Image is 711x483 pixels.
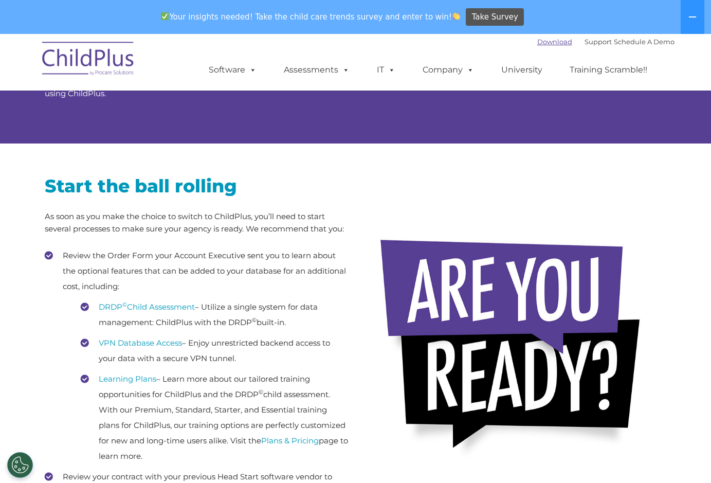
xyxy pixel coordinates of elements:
[412,60,484,80] a: Company
[259,388,263,396] sup: ©
[99,374,156,384] a: Learning Plans
[37,34,140,86] img: ChildPlus by Procare Solutions
[614,38,674,46] a: Schedule A Demo
[537,38,674,46] font: |
[261,436,319,445] a: Plans & Pricing
[45,248,348,464] li: Review the Order Form your Account Executive sent you to learn about the optional features that c...
[99,302,195,312] a: DRDP©Child Assessment
[161,12,169,20] img: ✅
[585,38,612,46] a: Support
[472,8,518,26] span: Take Survey
[81,299,348,330] li: – Utilize a single system for data management: ChildPlus with the DRDP built-in.
[559,60,658,80] a: Training Scramble!!
[371,226,659,470] img: areyouready
[543,372,711,483] iframe: Chat Widget
[274,60,360,80] a: Assessments
[198,60,267,80] a: Software
[99,338,182,348] a: VPN Database Access
[452,12,460,20] img: 👏
[157,7,465,27] span: Your insights needed! Take the child care trends survey and enter to win!
[122,301,127,308] sup: ©
[491,60,553,80] a: University
[367,60,406,80] a: IT
[81,371,348,464] li: – Learn more about our tailored training opportunities for ChildPlus and the DRDP child assessmen...
[252,316,257,324] sup: ©
[537,38,572,46] a: Download
[7,452,33,478] button: Cookies Settings
[81,335,348,366] li: – Enjoy unrestricted backend access to your data with a secure VPN tunnel.
[45,210,348,235] p: As soon as you make the choice to switch to ChildPlus, you’ll need to start several processes to ...
[45,174,348,198] h2: Start the ball rolling
[466,8,524,26] a: Take Survey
